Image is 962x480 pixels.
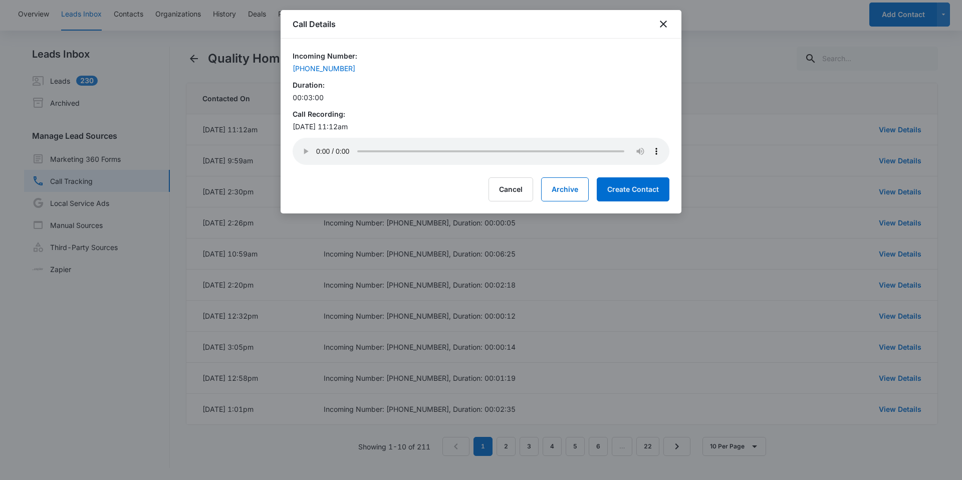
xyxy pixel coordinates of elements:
button: Archive [541,177,589,201]
a: [PHONE_NUMBER] [293,63,669,74]
h6: Incoming Number: [293,51,669,61]
div: [PHONE_NUMBER] [293,63,659,74]
p: 00:03:00 [293,92,669,103]
h1: Call Details [293,18,336,30]
h6: Duration: [293,80,669,90]
button: close [657,18,669,30]
button: Create Contact [597,177,669,201]
button: Cancel [489,177,533,201]
p: [DATE] 11:12am [293,121,669,132]
audio: Your browser does not support the audio tag. [293,138,669,165]
h6: Call Recording: [293,109,669,119]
